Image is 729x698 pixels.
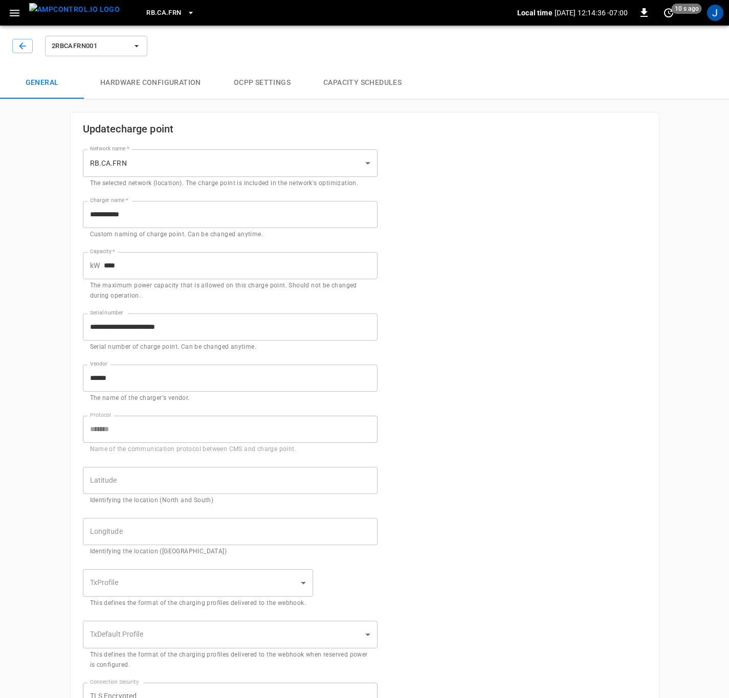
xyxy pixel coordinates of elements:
[90,547,370,557] p: Identifying the location ([GEOGRAPHIC_DATA])
[90,496,370,506] p: Identifying the location (North and South)
[90,598,306,609] p: This defines the format of the charging profiles delivered to the webhook.
[90,393,370,403] p: The name of the charger's vendor.
[84,66,217,99] button: Hardware configuration
[672,4,702,14] span: 10 s ago
[707,5,723,21] div: profile-icon
[90,260,100,271] p: kW
[90,342,370,352] p: Serial number of charge point. Can be changed anytime.
[146,7,181,19] span: RB.CA.FRN
[90,360,107,368] label: Vendor
[307,66,418,99] button: Capacity Schedules
[83,121,378,137] h6: Update charge point
[660,5,677,21] button: set refresh interval
[555,8,628,18] p: [DATE] 12:14:36 -07:00
[90,444,370,455] p: Name of the communication protocol between CMS and charge point.
[90,196,128,205] label: Charger name
[217,66,307,99] button: OCPP settings
[90,281,370,301] p: The maximum power capacity that is allowed on this charge point. Should not be changed during ope...
[90,247,115,256] label: Capacity
[83,149,378,177] div: RB.CA.FRN
[90,145,129,153] label: Network name
[90,230,370,240] p: Custom naming of charge point. Can be changed anytime.
[90,309,123,317] label: Serial number
[142,3,198,23] button: RB.CA.FRN
[90,678,139,686] label: Connection Security
[52,40,127,52] span: 2RBCAFRN001
[90,178,370,189] p: The selected network (location). The charge point is included in the network's optimization.
[29,3,120,16] img: ampcontrol.io logo
[90,650,370,670] p: This defines the format of the charging profiles delivered to the webhook when reserved power is ...
[90,411,111,419] label: Protocol
[517,8,553,18] p: Local time
[45,36,147,56] button: 2RBCAFRN001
